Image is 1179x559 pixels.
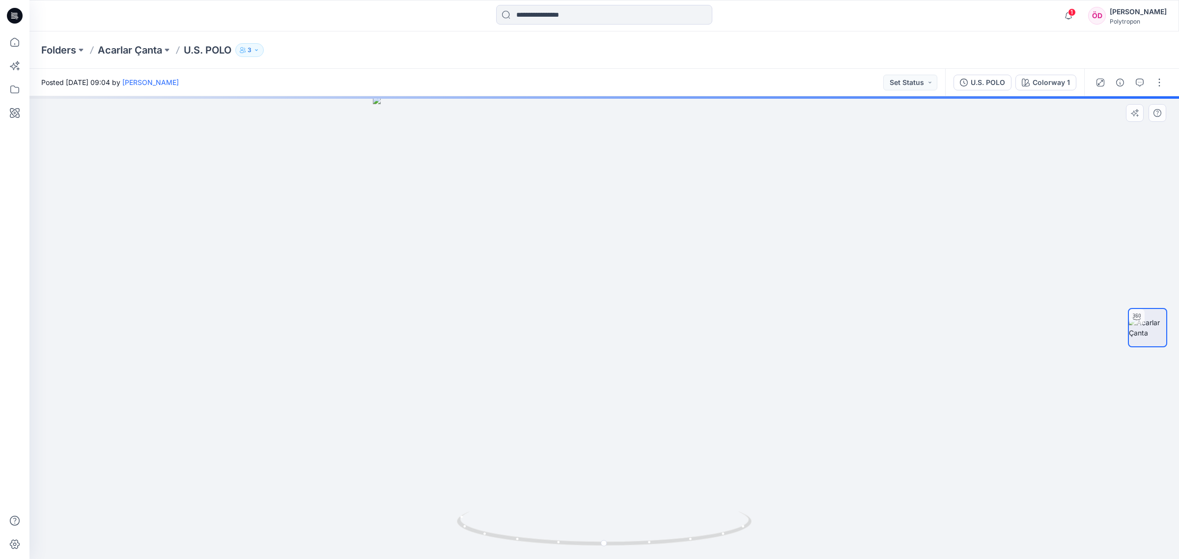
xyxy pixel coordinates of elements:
[971,77,1005,88] div: U.S. POLO
[41,43,76,57] a: Folders
[1015,75,1076,90] button: Colorway 1
[1110,18,1167,25] div: Polytropon
[122,78,179,86] a: [PERSON_NAME]
[41,77,179,87] span: Posted [DATE] 09:04 by
[1110,6,1167,18] div: [PERSON_NAME]
[1088,7,1106,25] div: ÖD
[1068,8,1076,16] span: 1
[184,43,231,57] p: U.S. POLO
[248,45,252,56] p: 3
[1033,77,1070,88] div: Colorway 1
[98,43,162,57] a: Acarlar Çanta
[1129,317,1166,338] img: Acarlar Çanta
[1112,75,1128,90] button: Details
[235,43,264,57] button: 3
[954,75,1011,90] button: U.S. POLO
